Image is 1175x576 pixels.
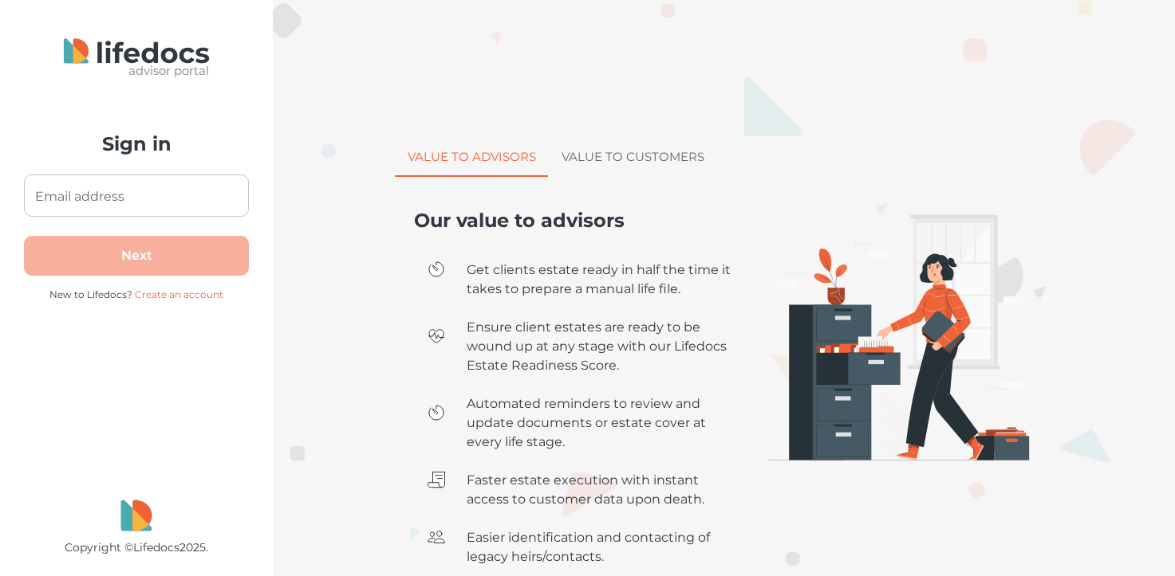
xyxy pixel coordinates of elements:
span: Automated reminders to review and update documents or estate cover at every life stage. [467,394,743,452]
div: advisor portal [45,65,209,76]
span: Ensure client estates are ready to be wound up at any stage with our Lifedocs Estate Readiness Sc... [467,318,743,375]
span: Easier identification and contacting of legacy heirs/contacts. [467,528,743,566]
span: Get clients estate ready in half the time it takes to prepare a manual life file. [467,261,743,299]
p: Copyright © Lifedocs 2025 . [65,538,208,557]
h3: Sign in [24,132,249,155]
h3: Our value to advisors [414,209,755,232]
a: Create an account [135,288,223,300]
div: advisors and customer value tabs [395,139,1175,177]
button: Value to customers [549,139,717,177]
p: New to Lifedocs? [24,288,249,301]
button: Value to advisors [395,139,549,177]
span: Faster estate execution with instant access to customer data upon death. [467,471,743,509]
